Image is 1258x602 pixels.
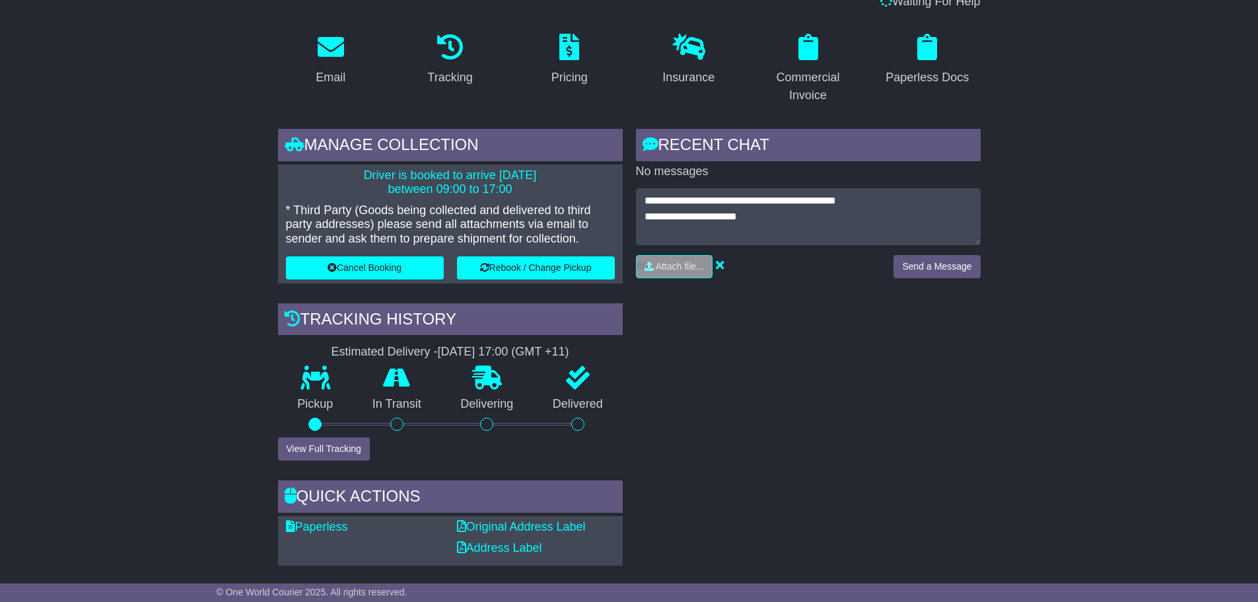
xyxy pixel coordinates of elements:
div: Manage collection [278,129,623,165]
div: Tracking history [278,303,623,339]
div: RECENT CHAT [636,129,981,165]
div: Paperless Docs [886,69,969,87]
div: Pricing [551,69,588,87]
a: Original Address Label [457,520,586,533]
a: Paperless [286,520,348,533]
span: © One World Courier 2025. All rights reserved. [217,587,407,597]
a: Email [307,29,354,91]
p: Delivering [441,397,534,412]
p: In Transit [353,397,441,412]
p: Driver is booked to arrive [DATE] between 09:00 to 17:00 [286,169,615,197]
a: Tracking [419,29,481,91]
a: Paperless Docs [877,29,977,91]
button: View Full Tracking [278,437,370,461]
a: Commercial Invoice [755,29,861,109]
p: No messages [636,165,981,179]
div: Tracking [427,69,472,87]
a: Insurance [654,29,723,91]
a: Pricing [543,29,596,91]
div: Commercial Invoice [763,69,853,104]
div: Email [316,69,345,87]
a: Address Label [457,541,542,554]
p: Delivered [533,397,623,412]
div: Estimated Delivery - [278,345,623,359]
div: Quick Actions [278,480,623,516]
div: [DATE] 17:00 (GMT +11) [438,345,569,359]
p: * Third Party (Goods being collected and delivered to third party addresses) please send all atta... [286,204,615,246]
button: Send a Message [893,255,980,278]
button: Cancel Booking [286,256,444,280]
div: Insurance [662,69,715,87]
p: Pickup [278,397,353,412]
button: Rebook / Change Pickup [457,256,615,280]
